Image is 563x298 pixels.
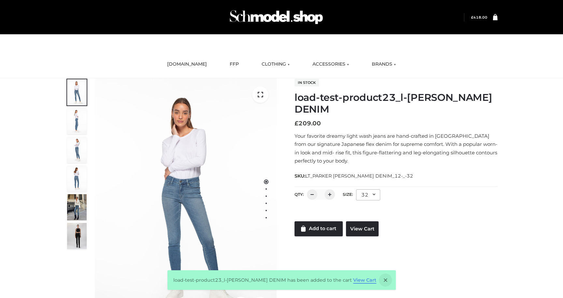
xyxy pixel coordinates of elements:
a: Add to cart [295,221,343,236]
span: In stock [295,79,319,86]
a: [DOMAIN_NAME] [162,57,212,71]
span: £ [471,15,473,20]
img: 2001KLX-Ava-skinny-cove-4-scaled_4636a833-082b-4702-abec-fd5bf279c4fc.jpg [67,108,87,134]
a: BRANDS [367,57,401,71]
a: CLOTHING [257,57,295,71]
img: 49df5f96394c49d8b5cbdcda3511328a.HD-1080p-2.5Mbps-49301101_thumbnail.jpg [67,223,87,249]
p: Your favorite dreamy light wash jeans are hand-crafted in [GEOGRAPHIC_DATA] from our signature Ja... [295,132,498,165]
span: £ [295,120,298,127]
span: LT_PARKER [PERSON_NAME] DENIM_12-_-32 [305,173,413,179]
label: QTY: [295,192,304,197]
label: Size: [343,192,353,197]
bdi: 418.00 [471,15,487,20]
bdi: 209.00 [295,120,321,127]
img: 2001KLX-Ava-skinny-cove-1-scaled_9b141654-9513-48e5-b76c-3dc7db129200.jpg [67,79,87,105]
span: SKU: [295,172,414,180]
a: View Cart [346,221,379,236]
h1: load-test-product23_l-[PERSON_NAME] DENIM [295,92,498,115]
div: 32 [356,189,380,200]
a: ACCESSORIES [308,57,354,71]
div: load-test-product23_l-[PERSON_NAME] DENIM has been added to the cart [167,270,396,290]
img: Schmodel Admin 964 [227,4,325,30]
img: Bowery-Skinny_Cove-1.jpg [67,194,87,220]
img: 2001KLX-Ava-skinny-cove-2-scaled_32c0e67e-5e94-449c-a916-4c02a8c03427.jpg [67,165,87,192]
a: View Cart [353,277,376,283]
a: FFP [225,57,244,71]
img: 2001KLX-Ava-skinny-cove-3-scaled_eb6bf915-b6b9-448f-8c6c-8cabb27fd4b2.jpg [67,137,87,163]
